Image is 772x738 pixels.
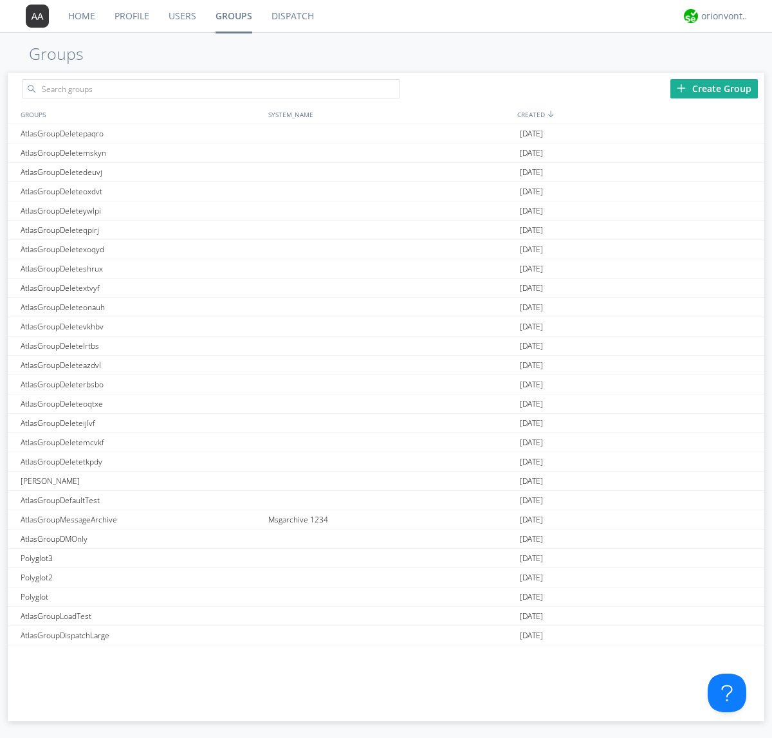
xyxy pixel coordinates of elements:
div: AtlasGroupDeletedeuvj [17,163,265,181]
span: [DATE] [520,568,543,587]
img: 29d36aed6fa347d5a1537e7736e6aa13 [684,9,698,23]
a: AtlasGroupDeleteywlpi[DATE] [8,201,764,221]
span: [DATE] [520,394,543,414]
div: AtlasGroupDeleteqpirj [17,221,265,239]
div: Polyglot [17,587,265,606]
div: AtlasGroupDMOnly [17,530,265,548]
a: [PERSON_NAME][DATE] [8,472,764,491]
div: AtlasGroupDeletemcvkf [17,433,265,452]
div: [PERSON_NAME] [17,472,265,490]
div: Polyglot2 [17,568,265,587]
a: AtlasGroupDeletevkhbv[DATE] [8,317,764,337]
iframe: Toggle Customer Support [708,674,746,712]
div: AtlasGroupDeleteoxdvt [17,182,265,201]
div: AtlasGroupDispatchLarge [17,626,265,645]
span: [DATE] [520,182,543,201]
div: Create Group [670,79,758,98]
span: [DATE] [520,317,543,337]
span: [DATE] [520,201,543,221]
span: [DATE] [520,414,543,433]
a: AtlasGroupDeletelrtbs[DATE] [8,337,764,356]
span: [DATE] [520,356,543,375]
a: AtlasGroupDeletemskyn[DATE] [8,143,764,163]
a: AtlasGroupDispatch19[DATE] [8,645,764,665]
a: Polyglot3[DATE] [8,549,764,568]
span: [DATE] [520,124,543,143]
img: plus.svg [677,84,686,93]
span: [DATE] [520,375,543,394]
div: AtlasGroupDeletetkpdy [17,452,265,471]
div: AtlasGroupDeletemskyn [17,143,265,162]
a: AtlasGroupDeletepaqro[DATE] [8,124,764,143]
div: AtlasGroupDeleteoqtxe [17,394,265,413]
a: AtlasGroupDeleteonauh[DATE] [8,298,764,317]
div: AtlasGroupMessageArchive [17,510,265,529]
div: AtlasGroupDeleteijlvf [17,414,265,432]
span: [DATE] [520,240,543,259]
a: AtlasGroupDMOnly[DATE] [8,530,764,549]
div: AtlasGroupDeleteshrux [17,259,265,278]
span: [DATE] [520,163,543,182]
div: AtlasGroupDeletelrtbs [17,337,265,355]
div: orionvontas+atlas+automation+org2 [701,10,749,23]
span: [DATE] [520,626,543,645]
a: AtlasGroupDispatchLarge[DATE] [8,626,764,645]
a: AtlasGroupDeleteoxdvt[DATE] [8,182,764,201]
div: SYSTEM_NAME [265,105,514,124]
div: AtlasGroupDeleteywlpi [17,201,265,220]
div: AtlasGroupDefaultTest [17,491,265,510]
span: [DATE] [520,259,543,279]
a: AtlasGroupDeletemcvkf[DATE] [8,433,764,452]
span: [DATE] [520,452,543,472]
div: AtlasGroupDeletepaqro [17,124,265,143]
div: CREATED [514,105,764,124]
div: AtlasGroupDeletextvyf [17,279,265,297]
a: AtlasGroupMessageArchiveMsgarchive 1234[DATE] [8,510,764,530]
a: AtlasGroupDeleteazdvl[DATE] [8,356,764,375]
a: AtlasGroupDeleterbsbo[DATE] [8,375,764,394]
div: AtlasGroupDeleteonauh [17,298,265,317]
img: 373638.png [26,5,49,28]
span: [DATE] [520,472,543,491]
span: [DATE] [520,587,543,607]
div: AtlasGroupLoadTest [17,607,265,625]
span: [DATE] [520,298,543,317]
a: AtlasGroupDeleteqpirj[DATE] [8,221,764,240]
span: [DATE] [520,549,543,568]
span: [DATE] [520,607,543,626]
span: [DATE] [520,433,543,452]
a: AtlasGroupDeletexoqyd[DATE] [8,240,764,259]
a: AtlasGroupDeleteshrux[DATE] [8,259,764,279]
span: [DATE] [520,530,543,549]
div: Polyglot3 [17,549,265,567]
a: AtlasGroupDeletedeuvj[DATE] [8,163,764,182]
a: AtlasGroupLoadTest[DATE] [8,607,764,626]
span: [DATE] [520,510,543,530]
div: Msgarchive 1234 [265,510,517,529]
a: AtlasGroupDeletextvyf[DATE] [8,279,764,298]
a: AtlasGroupDeletetkpdy[DATE] [8,452,764,472]
a: AtlasGroupDefaultTest[DATE] [8,491,764,510]
span: [DATE] [520,221,543,240]
a: AtlasGroupDeleteoqtxe[DATE] [8,394,764,414]
input: Search groups [22,79,400,98]
a: AtlasGroupDeleteijlvf[DATE] [8,414,764,433]
span: [DATE] [520,491,543,510]
div: AtlasGroupDispatch19 [17,645,265,664]
div: GROUPS [17,105,262,124]
a: Polyglot2[DATE] [8,568,764,587]
span: [DATE] [520,337,543,356]
a: Polyglot[DATE] [8,587,764,607]
div: AtlasGroupDeletexoqyd [17,240,265,259]
span: [DATE] [520,279,543,298]
span: [DATE] [520,645,543,665]
span: [DATE] [520,143,543,163]
div: AtlasGroupDeleteazdvl [17,356,265,374]
div: AtlasGroupDeleterbsbo [17,375,265,394]
div: AtlasGroupDeletevkhbv [17,317,265,336]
